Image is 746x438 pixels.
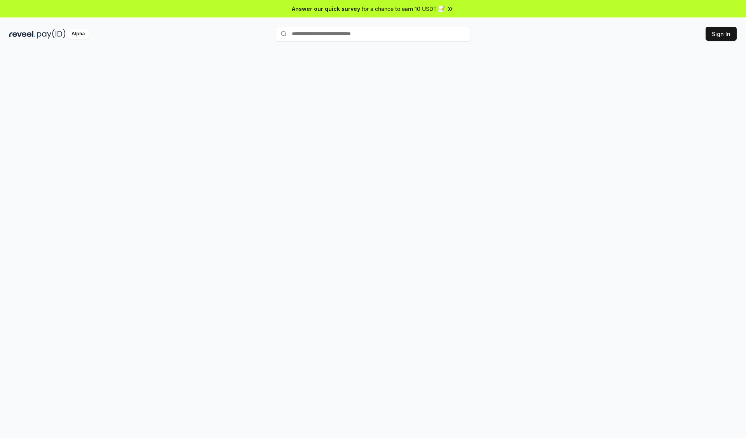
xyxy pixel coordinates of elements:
div: Alpha [67,29,89,39]
span: for a chance to earn 10 USDT 📝 [362,5,445,13]
button: Sign In [706,27,737,41]
img: pay_id [37,29,66,39]
span: Answer our quick survey [292,5,360,13]
img: reveel_dark [9,29,35,39]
